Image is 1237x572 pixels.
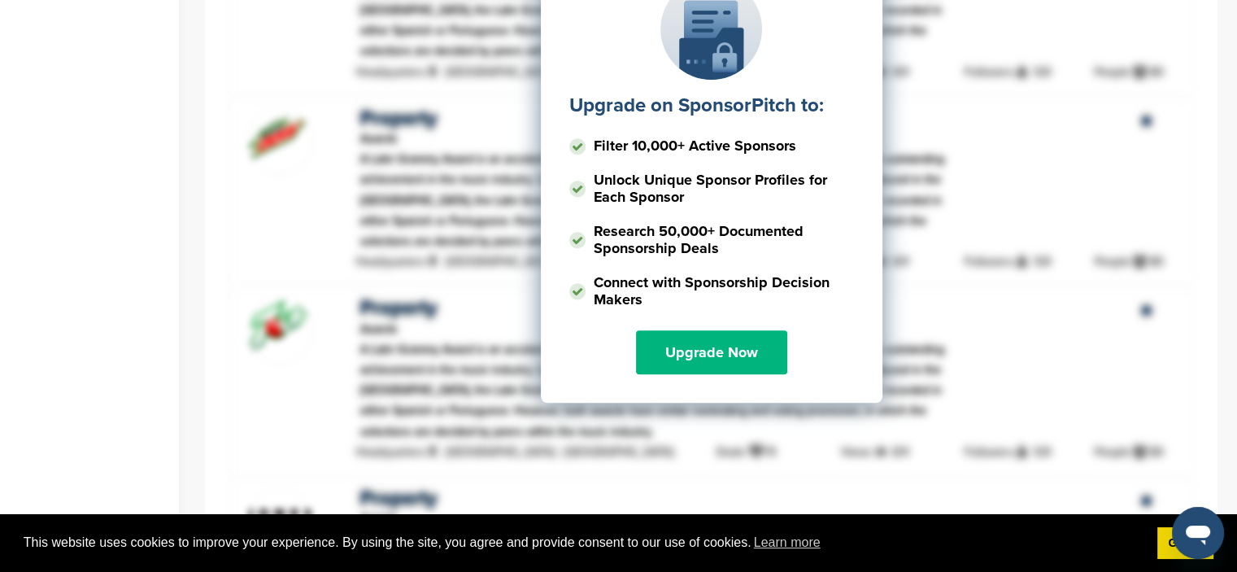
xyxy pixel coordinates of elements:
[569,132,854,160] li: Filter 10,000+ Active Sponsors
[1017,442,1052,466] p: 120
[1095,442,1130,462] p: People
[360,509,437,529] p: Awards
[24,531,1144,555] span: This website uses cookies to improve your experience. By using the site, you agree and provide co...
[569,94,824,117] label: Upgrade on SponsorPitch to:
[360,339,952,442] p: A Latin Grammy Award is an accolade by The Latin Academy of Recording Arts & Sciences to recogniz...
[360,319,437,339] p: Awards
[356,442,425,462] p: Headquarters
[429,442,673,466] p: [GEOGRAPHIC_DATA] - [GEOGRAPHIC_DATA]
[749,442,776,466] p: 19
[751,531,823,555] a: learn more about cookies
[841,442,871,462] p: Views
[1172,507,1224,559] iframe: Button to launch messaging window
[1157,527,1213,560] a: dismiss cookie message
[569,269,854,314] li: Connect with Sponsorship Decision Makers
[636,330,787,374] a: Upgrade Now
[360,487,437,510] a: Property
[1134,442,1164,466] p: 80
[965,442,1013,462] p: Followers
[569,217,854,263] li: Research 50,000+ Documented Sponsorship Deals
[717,442,745,462] p: Deals
[875,442,909,466] p: 301
[569,166,854,212] li: Unlock Unique Sponsor Profiles for Each Sponsor
[247,299,312,353] img: Sevenup
[247,509,312,523] img: Jones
